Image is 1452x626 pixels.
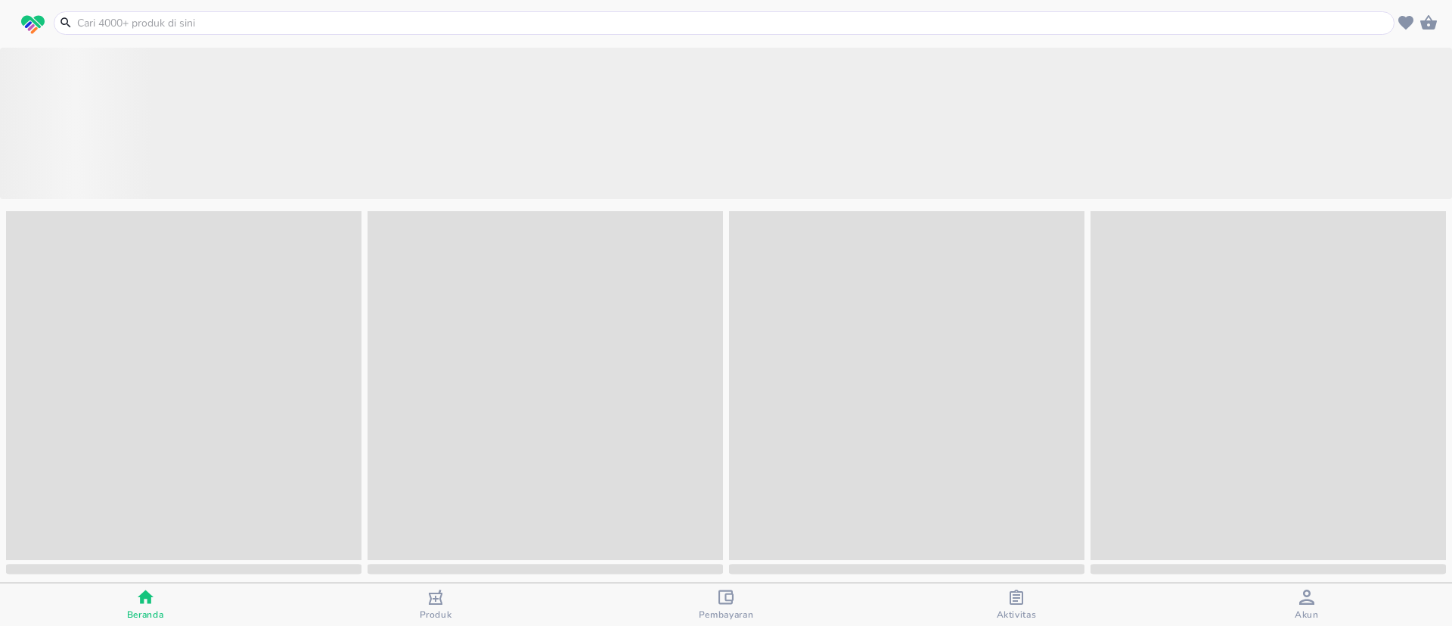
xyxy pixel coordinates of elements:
span: Beranda [127,609,164,621]
button: Akun [1162,584,1452,626]
img: logo_swiperx_s.bd005f3b.svg [21,15,45,35]
button: Pembayaran [581,584,871,626]
button: Aktivitas [871,584,1162,626]
span: Aktivitas [997,609,1037,621]
span: Akun [1295,609,1319,621]
span: Pembayaran [699,609,754,621]
span: Produk [420,609,452,621]
button: Produk [290,584,581,626]
input: Cari 4000+ produk di sini [76,15,1391,31]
